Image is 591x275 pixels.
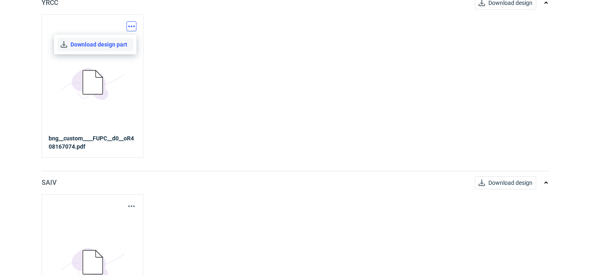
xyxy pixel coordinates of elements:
[127,21,136,31] button: Actions
[127,201,136,211] button: Actions
[475,176,536,189] button: Download design
[49,134,136,151] a: bng__custom____FUPC__d0__oR408167074.pdf
[42,178,56,188] p: SAIV
[488,180,532,186] span: Download design
[49,135,134,150] strong: bng__custom____FUPC__d0__oR408167074.pdf
[57,38,133,51] a: Download design part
